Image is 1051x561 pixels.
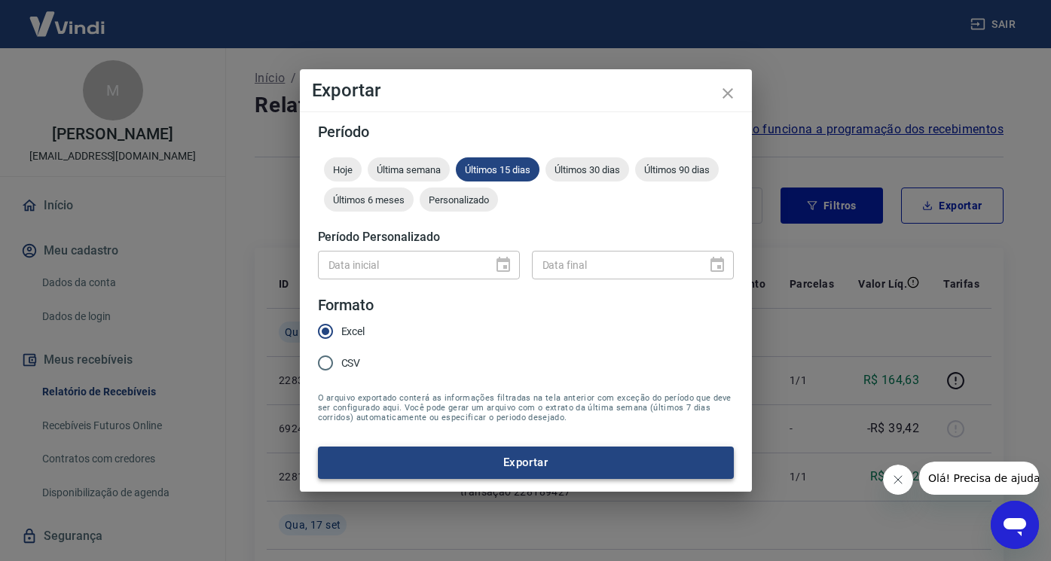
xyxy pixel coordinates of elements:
div: Últimos 30 dias [545,157,629,181]
span: Personalizado [420,194,498,206]
h5: Período Personalizado [318,230,734,245]
legend: Formato [318,294,374,316]
h4: Exportar [312,81,740,99]
div: Últimos 6 meses [324,188,414,212]
span: Excel [341,324,365,340]
div: Últimos 15 dias [456,157,539,181]
iframe: Mensagem da empresa [919,462,1039,495]
span: Olá! Precisa de ajuda? [9,11,127,23]
span: Últimos 15 dias [456,164,539,175]
span: Últimos 30 dias [545,164,629,175]
div: Últimos 90 dias [635,157,719,181]
span: Últimos 90 dias [635,164,719,175]
div: Hoje [324,157,362,181]
span: Hoje [324,164,362,175]
input: DD/MM/YYYY [318,251,482,279]
div: Última semana [368,157,450,181]
iframe: Botão para abrir a janela de mensagens [991,501,1039,549]
span: Última semana [368,164,450,175]
span: Últimos 6 meses [324,194,414,206]
button: close [710,75,746,111]
button: Exportar [318,447,734,478]
h5: Período [318,124,734,139]
span: CSV [341,355,361,371]
span: O arquivo exportado conterá as informações filtradas na tela anterior com exceção do período que ... [318,393,734,422]
input: DD/MM/YYYY [532,251,696,279]
div: Personalizado [420,188,498,212]
iframe: Fechar mensagem [883,465,913,495]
